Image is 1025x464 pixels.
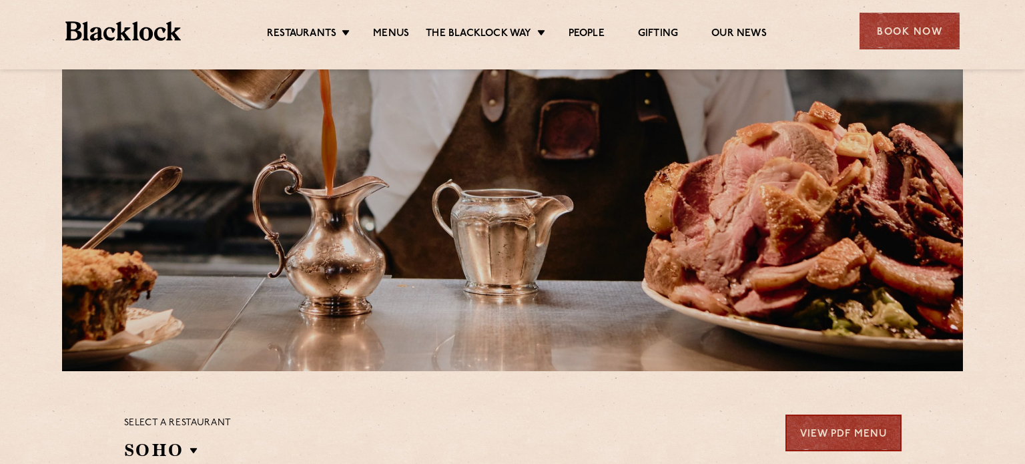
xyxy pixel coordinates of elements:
a: The Blacklock Way [426,27,531,42]
a: Gifting [638,27,678,42]
a: Our News [711,27,767,42]
div: Book Now [860,13,960,49]
img: BL_Textured_Logo-footer-cropped.svg [65,21,181,41]
a: Menus [373,27,409,42]
p: Select a restaurant [124,415,232,432]
a: View PDF Menu [785,415,902,451]
a: People [569,27,605,42]
a: Restaurants [267,27,336,42]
